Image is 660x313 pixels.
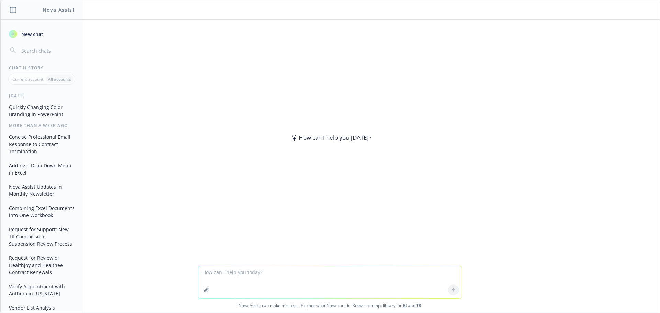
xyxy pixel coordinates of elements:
[20,31,43,38] span: New chat
[20,46,75,55] input: Search chats
[6,252,77,278] button: Request for Review of Healthjoy and Healthee Contract Renewals
[6,28,77,40] button: New chat
[1,65,83,71] div: Chat History
[6,181,77,200] button: Nova Assist Updates in Monthly Newsletter
[403,303,407,309] a: BI
[416,303,421,309] a: TR
[1,123,83,128] div: More than a week ago
[6,281,77,299] button: Verify Appointment with Anthem in [US_STATE]
[43,6,75,13] h1: Nova Assist
[1,93,83,99] div: [DATE]
[48,76,71,82] p: All accounts
[6,202,77,221] button: Combining Excel Documents into One Workbook
[6,131,77,157] button: Concise Professional Email Response to Contract Termination
[12,76,43,82] p: Current account
[6,160,77,178] button: Adding a Drop Down Menu in Excel
[6,101,77,120] button: Quickly Changing Color Branding in PowerPoint
[3,299,657,313] span: Nova Assist can make mistakes. Explore what Nova can do: Browse prompt library for and
[289,133,371,142] div: How can I help you [DATE]?
[6,224,77,249] button: Request for Support: New TR Commissions Suspension Review Process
